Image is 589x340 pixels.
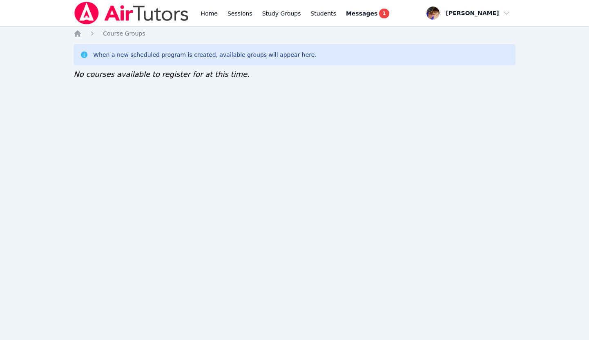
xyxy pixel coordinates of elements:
span: No courses available to register for at this time. [74,70,250,78]
div: When a new scheduled program is created, available groups will appear here. [93,51,317,59]
img: Air Tutors [74,2,189,25]
a: Course Groups [103,29,145,38]
span: Course Groups [103,30,145,37]
span: 1 [379,9,389,18]
nav: Breadcrumb [74,29,515,38]
span: Messages [346,9,377,18]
